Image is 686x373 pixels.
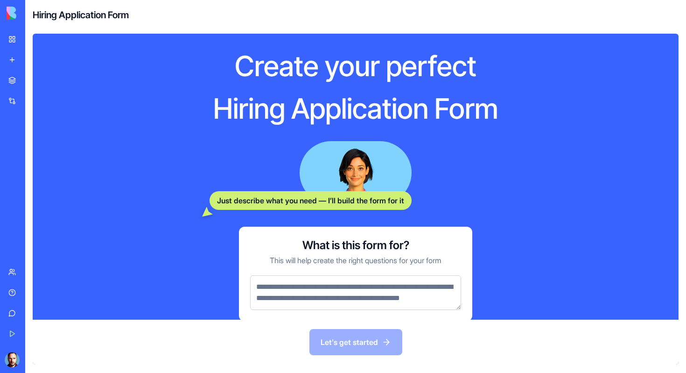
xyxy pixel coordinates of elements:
p: This will help create the right questions for your form [270,255,441,266]
h3: What is this form for? [302,238,409,253]
h4: Hiring Application Form [33,8,129,22]
h1: Hiring Application Form [176,91,535,126]
img: ACg8ocLTCzYA_zw80QN5LYxHxYmMqBSeWyZSma9YUQEOZwIHnZ_YH_8=s96-c [5,352,20,367]
img: logo [7,7,64,20]
div: Just describe what you need — I’ll build the form for it [210,191,412,210]
h1: Create your perfect [176,49,535,84]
